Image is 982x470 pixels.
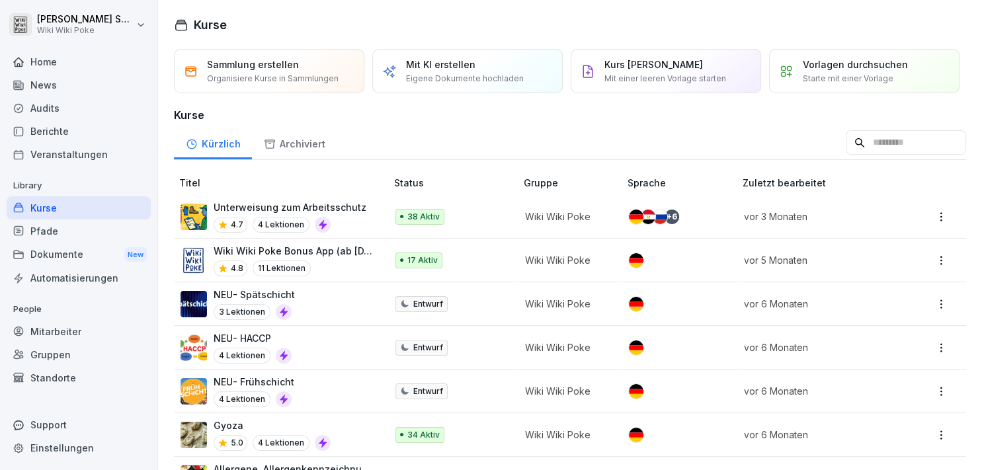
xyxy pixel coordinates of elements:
[253,217,309,233] p: 4 Lektionen
[214,348,270,364] p: 4 Lektionen
[744,428,893,442] p: vor 6 Monaten
[7,299,151,320] p: People
[406,58,475,71] p: Mit KI erstellen
[641,210,655,224] img: eg.svg
[7,320,151,343] a: Mitarbeiter
[525,210,607,223] p: Wiki Wiki Poke
[181,378,207,405] img: yj1xlm1ectnjdcqv4c52e2i2.png
[214,304,270,320] p: 3 Lektionen
[253,260,311,276] p: 11 Lektionen
[604,58,703,71] p: Kurs [PERSON_NAME]
[7,143,151,166] a: Veranstaltungen
[744,340,893,354] p: vor 6 Monaten
[7,219,151,243] a: Pfade
[803,73,893,85] p: Starte mit einer Vorlage
[174,126,252,159] a: Kürzlich
[253,435,309,451] p: 4 Lektionen
[214,375,294,389] p: NEU- Frühschicht
[174,107,966,123] h3: Kurse
[744,253,893,267] p: vor 5 Monaten
[207,73,339,85] p: Organisiere Kurse in Sammlungen
[629,297,643,311] img: de.svg
[7,243,151,267] div: Dokumente
[214,288,295,301] p: NEU- Spätschicht
[629,253,643,268] img: de.svg
[7,50,151,73] a: Home
[7,266,151,290] a: Automatisierungen
[629,210,643,224] img: de.svg
[231,262,243,274] p: 4.8
[7,120,151,143] a: Berichte
[525,384,607,398] p: Wiki Wiki Poke
[207,58,299,71] p: Sammlung erstellen
[214,244,373,258] p: Wiki Wiki Poke Bonus App (ab [DATE])
[124,247,147,262] div: New
[525,297,607,311] p: Wiki Wiki Poke
[407,429,440,441] p: 34 Aktiv
[525,253,607,267] p: Wiki Wiki Poke
[214,391,270,407] p: 4 Lektionen
[7,436,151,459] a: Einstellungen
[37,14,134,25] p: [PERSON_NAME] Schütt
[744,297,893,311] p: vor 6 Monaten
[665,210,679,224] div: + 6
[7,175,151,196] p: Library
[7,343,151,366] a: Gruppen
[413,342,443,354] p: Entwurf
[413,385,443,397] p: Entwurf
[407,211,440,223] p: 38 Aktiv
[803,58,908,71] p: Vorlagen durchsuchen
[181,204,207,230] img: bgsrfyvhdm6180ponve2jajk.png
[7,413,151,436] div: Support
[7,366,151,389] a: Standorte
[7,196,151,219] a: Kurse
[525,340,607,354] p: Wiki Wiki Poke
[744,384,893,398] p: vor 6 Monaten
[524,176,623,190] p: Gruppe
[181,334,207,361] img: jh3gsplytn16vrzzi6g01fbt.png
[629,428,643,442] img: de.svg
[413,298,443,310] p: Entwurf
[194,16,227,34] h1: Kurse
[214,331,292,345] p: NEU- HACCP
[744,210,893,223] p: vor 3 Monaten
[7,243,151,267] a: DokumenteNew
[743,176,909,190] p: Zuletzt bearbeitet
[7,97,151,120] a: Audits
[406,73,524,85] p: Eigene Dokumente hochladen
[179,176,389,190] p: Titel
[181,422,207,448] img: oy1303grykxncxuxa66iqgsu.png
[628,176,737,190] p: Sprache
[604,73,726,85] p: Mit einer leeren Vorlage starten
[653,210,667,224] img: ru.svg
[231,219,243,231] p: 4.7
[214,200,366,214] p: Unterweisung zum Arbeitsschutz
[37,26,134,35] p: Wiki Wiki Poke
[214,418,331,432] p: Gyoza
[181,247,207,274] img: zd9v5qvtq7yib1glwron5om4.png
[629,384,643,399] img: de.svg
[252,126,337,159] a: Archiviert
[394,176,518,190] p: Status
[231,437,243,449] p: 5.0
[525,428,607,442] p: Wiki Wiki Poke
[7,73,151,97] a: News
[407,255,438,266] p: 17 Aktiv
[181,291,207,317] img: t499bkw7dhl2tskbbty1xnzg.png
[629,340,643,355] img: de.svg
